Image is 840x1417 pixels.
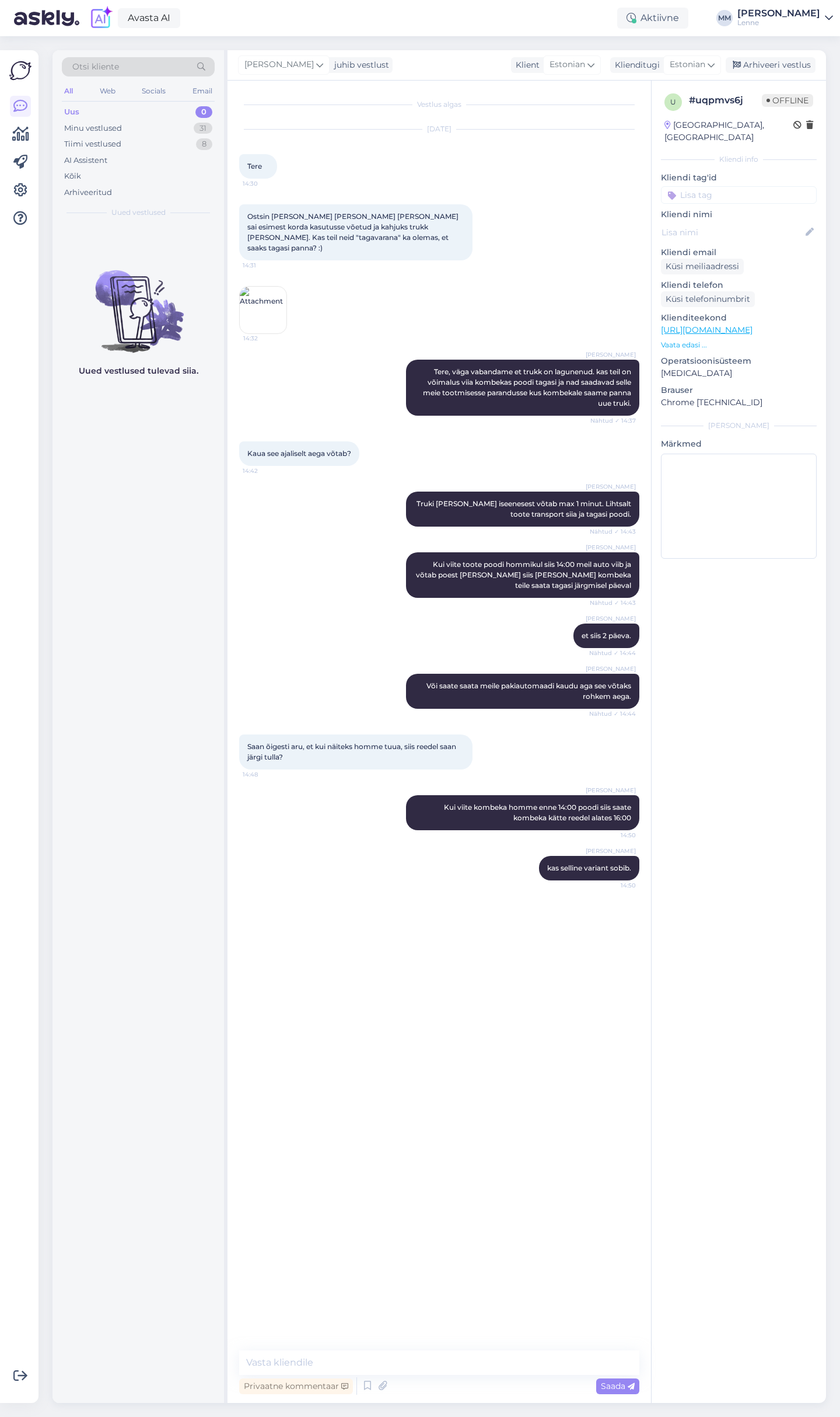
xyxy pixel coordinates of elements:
span: [PERSON_NAME] [586,543,636,552]
div: Web [97,83,118,99]
span: Nähtud ✓ 14:43 [590,527,636,536]
div: Vestlus algas [239,99,639,110]
span: et siis 2 päeva. [582,631,631,640]
p: Uued vestlused tulevad siia. [79,365,198,377]
a: [PERSON_NAME]Lenne [737,9,833,27]
span: 14:30 [243,179,286,188]
span: [PERSON_NAME] [586,482,636,491]
div: Aktiivne [617,8,688,29]
div: 0 [195,106,212,118]
img: Attachment [240,287,286,333]
p: Brauser [661,384,817,396]
span: 14:32 [243,334,287,343]
div: MM [716,10,733,26]
span: [PERSON_NAME] [586,664,636,673]
p: Klienditeekond [661,312,817,324]
div: Küsi telefoninumbrit [661,291,755,307]
span: Nähtud ✓ 14:37 [590,416,636,425]
span: 14:31 [243,261,286,270]
div: Kõik [64,170,81,182]
span: Otsi kliente [72,61,119,73]
p: Kliendi telefon [661,279,817,291]
span: kas selline variant sobib. [547,864,631,872]
span: 14:42 [243,466,286,475]
div: Klient [511,59,540,71]
a: Avasta AI [118,8,180,28]
img: explore-ai [89,6,113,30]
span: [PERSON_NAME] [586,786,636,795]
p: Märkmed [661,438,817,450]
span: Kui viite kombeka homme enne 14:00 poodi siis saate kombeka kätte reedel alates 16:00 [444,803,633,822]
span: Saada [601,1381,635,1391]
span: Nähtud ✓ 14:43 [590,598,636,607]
p: Kliendi nimi [661,208,817,221]
span: 14:50 [592,881,636,890]
span: [PERSON_NAME] [244,58,314,71]
span: Saan õigesti aru, et kui näiteks homme tuua, siis reedel saan järgi tulla? [247,742,458,761]
img: No chats [52,249,224,354]
a: [URL][DOMAIN_NAME] [661,325,752,335]
p: Chrome [TECHNICAL_ID] [661,396,817,409]
span: Truki [PERSON_NAME] iseenesest võtab max 1 minut. Lihtsalt toote transport siia ja tagasi poodi. [416,499,633,518]
p: Kliendi email [661,246,817,259]
span: Estonian [549,58,585,71]
p: Kliendi tag'id [661,172,817,184]
span: Kui viite toote poodi hommikul siis 14:00 meil auto viib ja võtab poest [PERSON_NAME] siis [PERSO... [416,560,633,590]
p: Vaata edasi ... [661,340,817,350]
span: Või saate saata meile pakiautomaadi kaudu aga see võtaks rohkem aega. [426,681,633,701]
div: Uus [64,106,79,118]
span: [PERSON_NAME] [586,614,636,623]
span: [PERSON_NAME] [586,847,636,855]
div: # uqpmvs6j [689,93,762,107]
div: Privaatne kommentaar [239,1378,353,1394]
div: Minu vestlused [64,123,122,134]
div: Klienditugi [610,59,660,71]
span: Nähtud ✓ 14:44 [589,649,636,657]
img: Askly Logo [9,60,32,82]
span: 14:48 [243,770,286,779]
div: juhib vestlust [330,59,389,71]
span: Offline [762,94,813,107]
div: Arhiveeritud [64,187,112,199]
p: Operatsioonisüsteem [661,355,817,367]
span: Kaua see ajaliselt aega võtab? [247,449,351,458]
span: Nähtud ✓ 14:44 [589,709,636,718]
div: Socials [139,83,168,99]
div: Kliendi info [661,154,817,165]
span: Ostsin [PERSON_NAME] [PERSON_NAME] [PERSON_NAME] sai esimest korda kasutusse võetud ja kahjuks tr... [247,212,460,252]
div: AI Assistent [64,155,107,166]
div: [PERSON_NAME] [737,9,820,18]
span: Tere, väga vabandame et trukk on lagunenud. kas teil on võimalus viia kombekas poodi tagasi ja na... [423,367,633,408]
div: Arhiveeri vestlus [726,57,815,73]
div: [DATE] [239,124,639,134]
input: Lisa tag [661,186,817,204]
div: 8 [196,138,212,150]
span: Tere [247,162,262,170]
div: Lenne [737,18,820,27]
span: 14:50 [592,831,636,840]
span: Uued vestlused [111,207,166,218]
div: Küsi meiliaadressi [661,259,744,274]
div: 31 [194,123,212,134]
p: [MEDICAL_DATA] [661,367,817,380]
div: Tiimi vestlused [64,138,121,150]
div: Email [190,83,215,99]
span: u [670,98,676,106]
div: All [62,83,75,99]
input: Lisa nimi [661,226,803,239]
span: Estonian [670,58,705,71]
div: [GEOGRAPHIC_DATA], [GEOGRAPHIC_DATA] [664,119,793,144]
span: [PERSON_NAME] [586,350,636,359]
div: [PERSON_NAME] [661,420,817,431]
